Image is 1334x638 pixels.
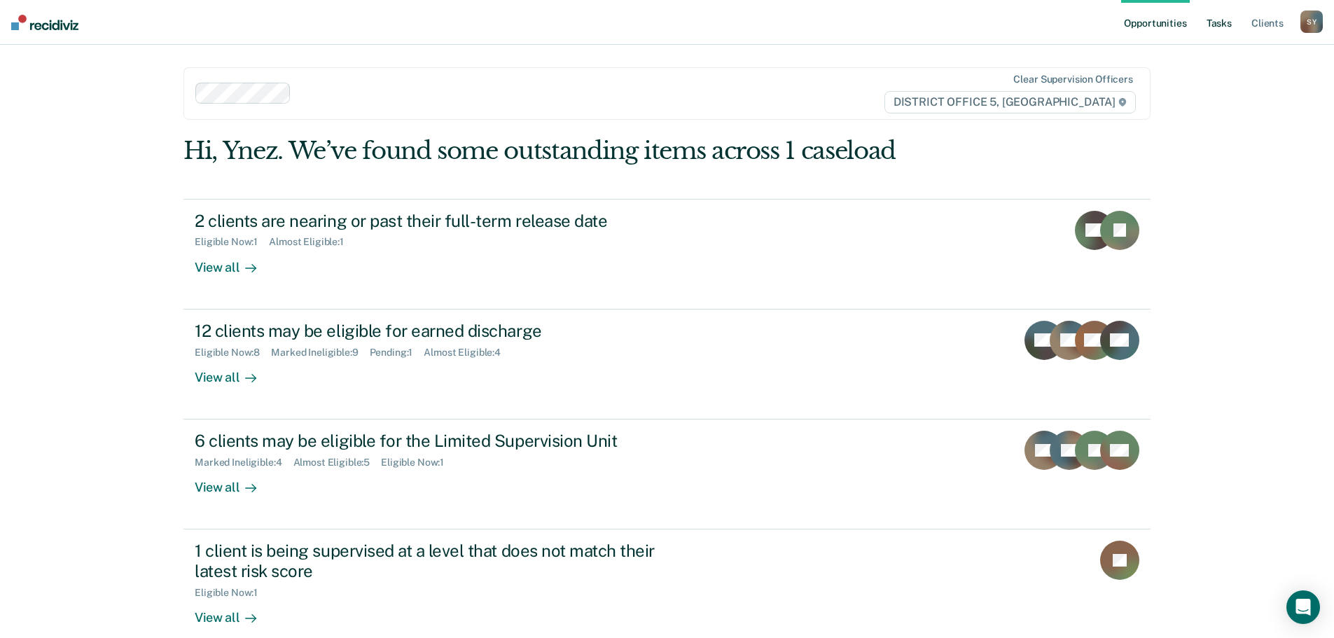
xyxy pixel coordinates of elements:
[195,541,686,581] div: 1 client is being supervised at a level that does not match their latest risk score
[11,15,78,30] img: Recidiviz
[195,469,273,496] div: View all
[195,347,271,359] div: Eligible Now : 8
[195,587,269,599] div: Eligible Now : 1
[195,248,273,275] div: View all
[183,137,957,165] div: Hi, Ynez. We’ve found some outstanding items across 1 caseload
[195,457,293,469] div: Marked Ineligible : 4
[195,211,686,231] div: 2 clients are nearing or past their full-term release date
[183,310,1151,419] a: 12 clients may be eligible for earned dischargeEligible Now:8Marked Ineligible:9Pending:1Almost E...
[1300,11,1323,33] div: S Y
[293,457,382,469] div: Almost Eligible : 5
[183,419,1151,529] a: 6 clients may be eligible for the Limited Supervision UnitMarked Ineligible:4Almost Eligible:5Eli...
[195,599,273,626] div: View all
[884,91,1136,113] span: DISTRICT OFFICE 5, [GEOGRAPHIC_DATA]
[381,457,455,469] div: Eligible Now : 1
[183,199,1151,310] a: 2 clients are nearing or past their full-term release dateEligible Now:1Almost Eligible:1View all
[269,236,355,248] div: Almost Eligible : 1
[1300,11,1323,33] button: SY
[424,347,512,359] div: Almost Eligible : 4
[1013,74,1132,85] div: Clear supervision officers
[1286,590,1320,624] div: Open Intercom Messenger
[195,236,269,248] div: Eligible Now : 1
[195,321,686,341] div: 12 clients may be eligible for earned discharge
[271,347,369,359] div: Marked Ineligible : 9
[370,347,424,359] div: Pending : 1
[195,358,273,385] div: View all
[195,431,686,451] div: 6 clients may be eligible for the Limited Supervision Unit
